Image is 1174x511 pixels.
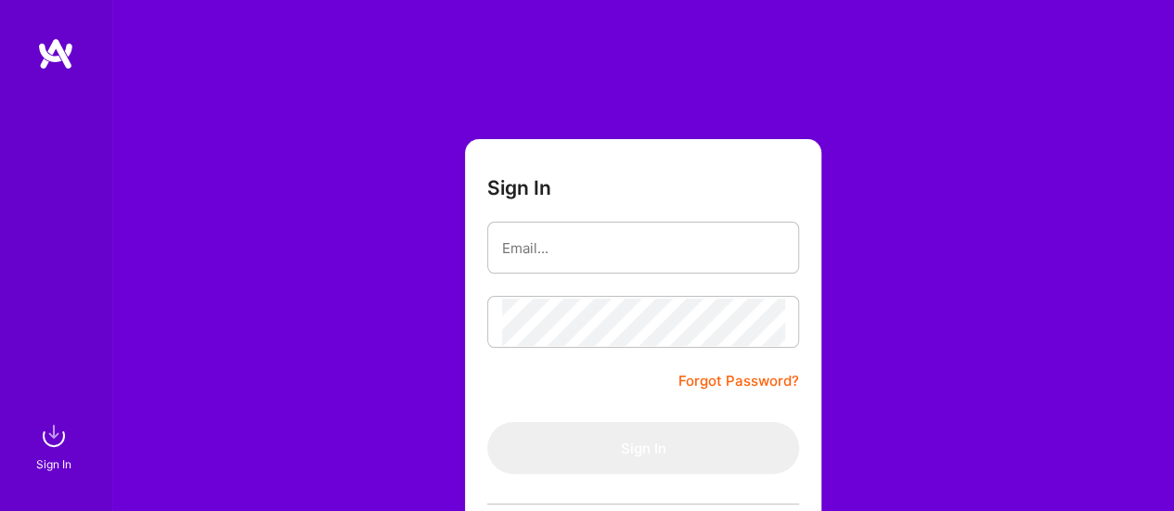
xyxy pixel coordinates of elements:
[502,224,784,272] input: Email...
[487,422,799,474] button: Sign In
[39,417,72,474] a: sign inSign In
[487,176,551,199] h3: Sign In
[35,417,72,454] img: sign in
[678,370,799,392] a: Forgot Password?
[37,37,74,70] img: logo
[36,454,71,474] div: Sign In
